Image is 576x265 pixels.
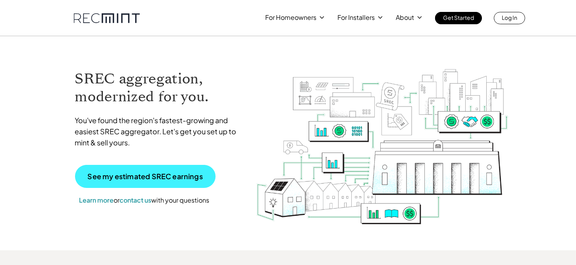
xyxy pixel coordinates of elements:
a: Log In [494,12,525,24]
a: Get Started [435,12,482,24]
p: About [396,12,414,23]
p: See my estimated SREC earnings [88,173,203,180]
p: Get Started [443,12,474,23]
p: or with your questions [75,195,214,205]
p: Log In [502,12,517,23]
p: For Installers [337,12,375,23]
a: contact us [120,196,152,204]
h1: SREC aggregation, modernized for you. [75,70,244,106]
p: You've found the region's fastest-growing and easiest SREC aggregator. Let's get you set up to mi... [75,115,244,148]
a: See my estimated SREC earnings [75,165,216,188]
a: Learn more [79,196,114,204]
p: For Homeowners [265,12,316,23]
img: RECmint value cycle [256,48,509,226]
